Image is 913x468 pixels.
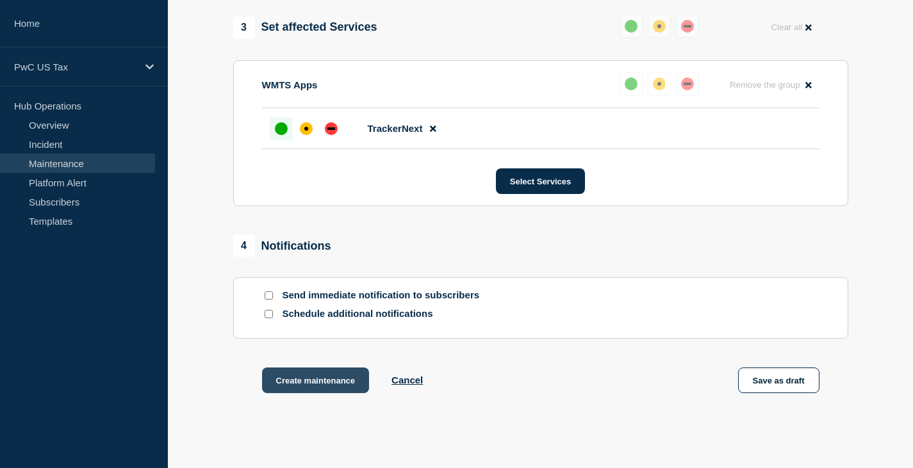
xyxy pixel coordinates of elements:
[283,308,488,320] p: Schedule additional notifications
[262,367,370,393] button: Create maintenance
[496,168,585,194] button: Select Services
[648,72,671,95] button: affected
[625,20,637,33] div: up
[391,375,423,385] button: Cancel
[233,235,331,257] div: Notifications
[653,77,666,90] div: affected
[233,17,377,38] div: Set affected Services
[262,79,318,90] p: WMTS Apps
[676,15,699,38] button: down
[676,72,699,95] button: down
[722,72,819,97] button: Remove the group
[265,291,273,300] input: Send immediate notification to subscribers
[648,15,671,38] button: affected
[283,289,488,302] p: Send immediate notification to subscribers
[681,77,694,90] div: down
[763,15,819,40] button: Clear all
[14,61,137,72] p: PwC US Tax
[620,15,643,38] button: up
[681,20,694,33] div: down
[233,17,255,38] span: 3
[730,80,800,90] span: Remove the group
[275,122,288,135] div: up
[325,122,338,135] div: down
[625,77,637,90] div: up
[233,235,255,257] span: 4
[265,310,273,318] input: Schedule additional notifications
[620,72,643,95] button: up
[653,20,666,33] div: affected
[368,123,423,134] span: TrackerNext
[300,122,313,135] div: affected
[738,367,819,393] button: Save as draft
